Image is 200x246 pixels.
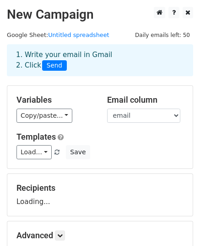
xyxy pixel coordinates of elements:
a: Templates [16,132,56,141]
a: Daily emails left: 50 [132,31,193,38]
div: 1. Write your email in Gmail 2. Click [9,50,191,71]
small: Google Sheet: [7,31,109,38]
button: Save [66,145,90,159]
span: Daily emails left: 50 [132,30,193,40]
h5: Advanced [16,230,184,241]
a: Untitled spreadsheet [48,31,109,38]
h5: Variables [16,95,93,105]
a: Load... [16,145,52,159]
h5: Recipients [16,183,184,193]
a: Copy/paste... [16,109,72,123]
h2: New Campaign [7,7,193,22]
h5: Email column [107,95,184,105]
span: Send [42,60,67,71]
div: Loading... [16,183,184,207]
